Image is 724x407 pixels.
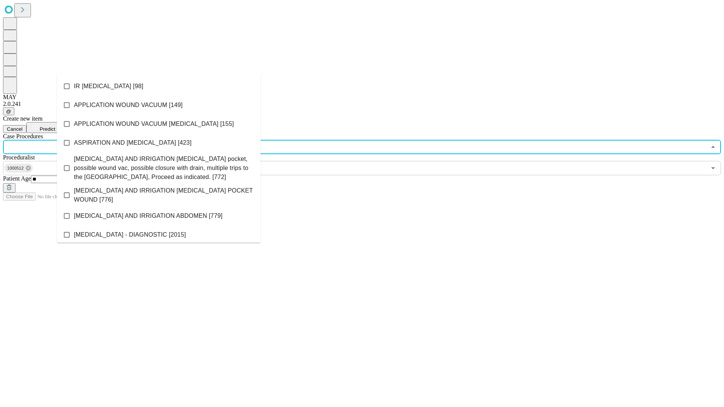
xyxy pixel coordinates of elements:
div: 1000512 [4,164,33,173]
span: Patient Age [3,175,31,182]
button: Close [708,142,718,152]
button: Predict [26,122,61,133]
span: Scheduled Procedure [3,133,43,139]
span: @ [6,109,11,114]
span: Predict [40,126,55,132]
span: Create new item [3,115,43,122]
div: 2.0.241 [3,101,721,107]
span: [MEDICAL_DATA] - DIAGNOSTIC [2015] [74,230,186,239]
span: Cancel [7,126,23,132]
span: APPLICATION WOUND VACUUM [MEDICAL_DATA] [155] [74,119,234,129]
span: ASPIRATION AND [MEDICAL_DATA] [423] [74,138,192,147]
button: Open [708,163,718,173]
span: Proceduralist [3,154,35,161]
span: [MEDICAL_DATA] AND IRRIGATION ABDOMEN [779] [74,211,222,220]
span: [MEDICAL_DATA] AND IRRIGATION [MEDICAL_DATA] pocket, possible wound vac, possible closure with dr... [74,155,255,182]
span: APPLICATION WOUND VACUUM [149] [74,101,183,110]
span: 1000512 [4,164,27,173]
button: @ [3,107,14,115]
div: MAY [3,94,721,101]
button: Cancel [3,125,26,133]
span: [MEDICAL_DATA] AND IRRIGATION [MEDICAL_DATA] POCKET WOUND [776] [74,186,255,204]
span: IR [MEDICAL_DATA] [98] [74,82,143,91]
